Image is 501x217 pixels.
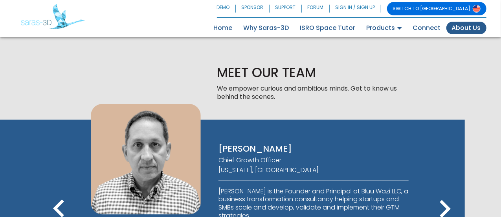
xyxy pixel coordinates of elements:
p: We empower curious and ambitious minds. Get to know us behind the scenes. [217,85,402,101]
a: SUPPORT [270,2,302,15]
a: Products [361,22,407,34]
p: Chief Growth Officer [218,156,409,165]
a: SIGN IN / SIGN UP [330,2,381,15]
p: MEET OUR TEAM [217,65,402,82]
a: Home [208,22,238,34]
img: Saras 3D [21,4,85,29]
a: Connect [407,22,446,34]
a: SWITCH TO [GEOGRAPHIC_DATA] [387,2,486,15]
a: Why Saras-3D [238,22,295,34]
a: FORUM [302,2,330,15]
img: Kanchan Mhatre [91,104,201,215]
img: Switch to USA [473,5,481,13]
p: [PERSON_NAME] [218,143,409,155]
a: About Us [446,22,486,34]
a: DEMO [217,2,236,15]
p: [US_STATE], [GEOGRAPHIC_DATA] [218,166,409,174]
a: ISRO Space Tutor [295,22,361,34]
a: SPONSOR [236,2,270,15]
